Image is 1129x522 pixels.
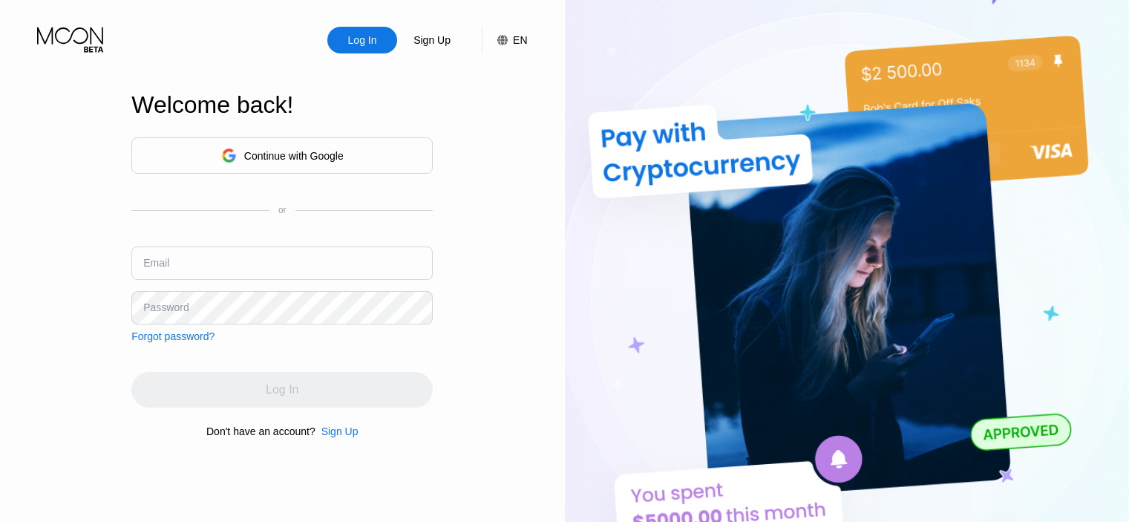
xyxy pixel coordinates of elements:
[347,33,379,48] div: Log In
[321,425,359,437] div: Sign Up
[131,91,433,119] div: Welcome back!
[244,150,344,162] div: Continue with Google
[131,330,215,342] div: Forgot password?
[327,27,397,53] div: Log In
[206,425,315,437] div: Don't have an account?
[513,34,527,46] div: EN
[315,425,359,437] div: Sign Up
[482,27,527,53] div: EN
[143,257,169,269] div: Email
[131,137,433,174] div: Continue with Google
[143,301,189,313] div: Password
[412,33,452,48] div: Sign Up
[397,27,467,53] div: Sign Up
[278,205,287,215] div: or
